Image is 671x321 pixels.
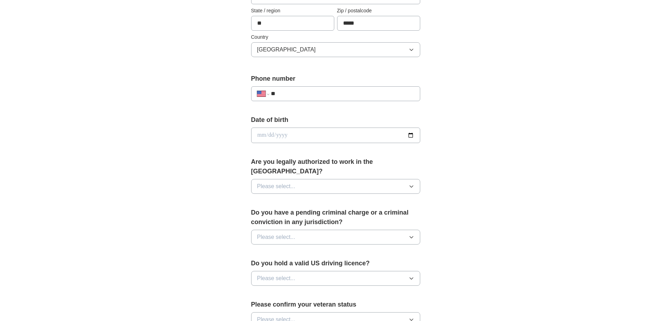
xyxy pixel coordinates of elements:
label: Date of birth [251,115,420,125]
button: Please select... [251,271,420,286]
label: Do you have a pending criminal charge or a criminal conviction in any jurisdiction? [251,208,420,227]
label: Are you legally authorized to work in the [GEOGRAPHIC_DATA]? [251,157,420,176]
button: [GEOGRAPHIC_DATA] [251,42,420,57]
span: Please select... [257,233,296,241]
label: Country [251,33,420,41]
label: State / region [251,7,334,14]
label: Do you hold a valid US driving licence? [251,259,420,268]
span: [GEOGRAPHIC_DATA] [257,45,316,54]
button: Please select... [251,230,420,245]
label: Zip / postalcode [337,7,420,14]
label: Please confirm your veteran status [251,300,420,309]
button: Please select... [251,179,420,194]
label: Phone number [251,74,420,84]
span: Please select... [257,274,296,283]
span: Please select... [257,182,296,191]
